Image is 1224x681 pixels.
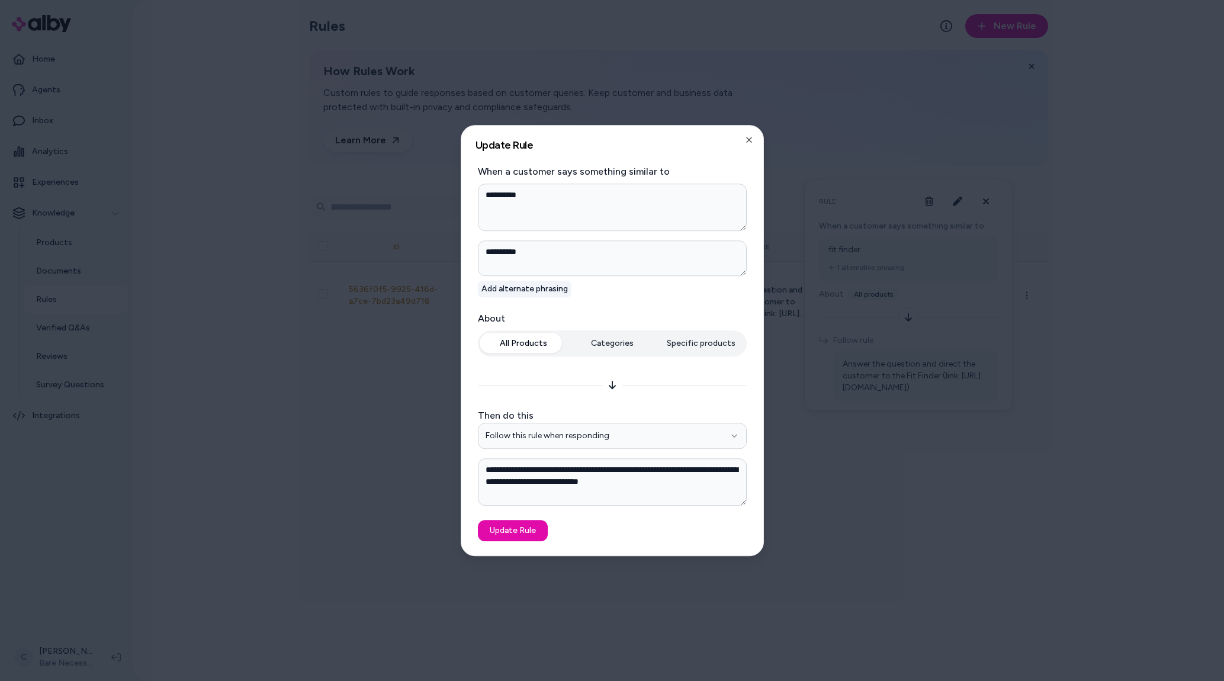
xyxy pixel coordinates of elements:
[569,333,656,354] button: Categories
[478,520,548,541] button: Update Rule
[478,409,747,423] label: Then do this
[476,140,749,150] h2: Update Rule
[480,333,567,354] button: All Products
[478,165,747,179] label: When a customer says something similar to
[478,281,571,297] button: Add alternate phrasing
[658,333,744,354] button: Specific products
[478,311,747,326] label: About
